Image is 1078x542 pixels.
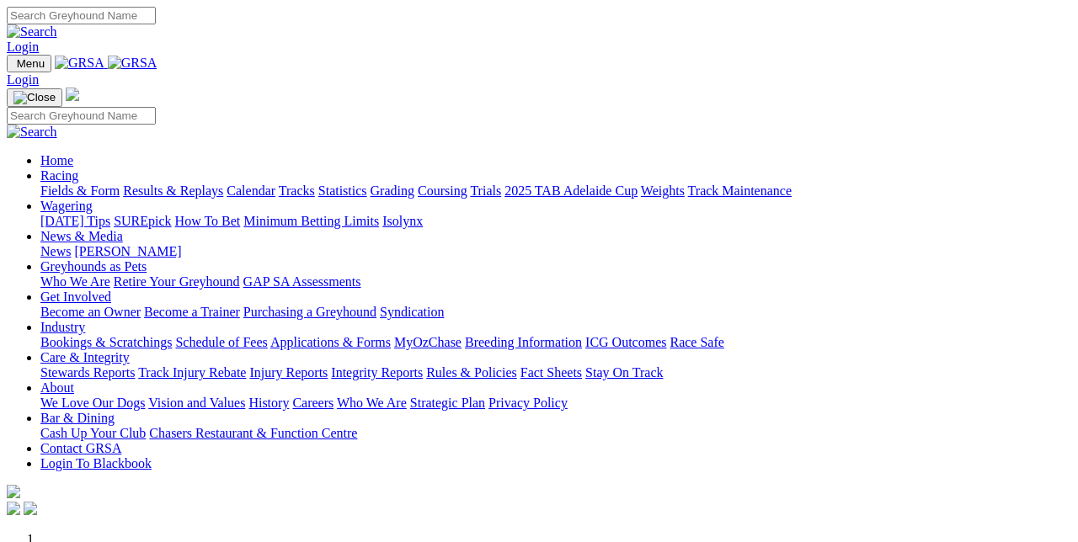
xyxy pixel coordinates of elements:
[40,274,1071,290] div: Greyhounds as Pets
[585,365,663,380] a: Stay On Track
[688,183,792,198] a: Track Maintenance
[40,441,121,455] a: Contact GRSA
[465,335,582,349] a: Breeding Information
[40,168,78,183] a: Racing
[40,426,146,440] a: Cash Up Your Club
[40,259,147,274] a: Greyhounds as Pets
[144,305,240,319] a: Become a Trainer
[641,183,685,198] a: Weights
[504,183,638,198] a: 2025 TAB Adelaide Cup
[292,396,334,410] a: Careers
[40,365,135,380] a: Stewards Reports
[40,274,110,289] a: Who We Are
[7,125,57,140] img: Search
[40,183,1071,199] div: Racing
[470,183,501,198] a: Trials
[243,214,379,228] a: Minimum Betting Limits
[7,72,39,87] a: Login
[114,214,171,228] a: SUREpick
[380,305,444,319] a: Syndication
[40,411,115,425] a: Bar & Dining
[331,365,423,380] a: Integrity Reports
[520,365,582,380] a: Fact Sheets
[7,107,156,125] input: Search
[24,502,37,515] img: twitter.svg
[371,183,414,198] a: Grading
[488,396,568,410] a: Privacy Policy
[40,229,123,243] a: News & Media
[55,56,104,71] img: GRSA
[40,153,73,167] a: Home
[382,214,423,228] a: Isolynx
[40,244,1071,259] div: News & Media
[410,396,485,410] a: Strategic Plan
[66,88,79,101] img: logo-grsa-white.png
[40,305,1071,320] div: Get Involved
[40,290,111,304] a: Get Involved
[13,91,56,104] img: Close
[40,426,1071,441] div: Bar & Dining
[7,502,20,515] img: facebook.svg
[40,214,1071,229] div: Wagering
[138,365,246,380] a: Track Injury Rebate
[40,335,1071,350] div: Industry
[270,335,391,349] a: Applications & Forms
[40,335,172,349] a: Bookings & Scratchings
[248,396,289,410] a: History
[227,183,275,198] a: Calendar
[123,183,223,198] a: Results & Replays
[40,199,93,213] a: Wagering
[394,335,462,349] a: MyOzChase
[7,24,57,40] img: Search
[40,396,1071,411] div: About
[40,350,130,364] a: Care & Integrity
[17,57,45,70] span: Menu
[7,7,156,24] input: Search
[7,40,39,54] a: Login
[418,183,467,198] a: Coursing
[243,274,361,289] a: GAP SA Assessments
[337,396,407,410] a: Who We Are
[40,244,71,258] a: News
[108,56,157,71] img: GRSA
[175,214,241,228] a: How To Bet
[279,183,315,198] a: Tracks
[40,456,152,470] a: Login To Blackbook
[40,365,1071,380] div: Care & Integrity
[249,365,328,380] a: Injury Reports
[40,380,74,395] a: About
[40,214,110,228] a: [DATE] Tips
[243,305,376,319] a: Purchasing a Greyhound
[40,305,141,319] a: Become an Owner
[585,335,666,349] a: ICG Outcomes
[670,335,723,349] a: Race Safe
[40,320,85,334] a: Industry
[40,183,120,198] a: Fields & Form
[40,396,145,410] a: We Love Our Dogs
[175,335,267,349] a: Schedule of Fees
[318,183,367,198] a: Statistics
[148,396,245,410] a: Vision and Values
[7,485,20,498] img: logo-grsa-white.png
[426,365,517,380] a: Rules & Policies
[74,244,181,258] a: [PERSON_NAME]
[7,55,51,72] button: Toggle navigation
[149,426,357,440] a: Chasers Restaurant & Function Centre
[7,88,62,107] button: Toggle navigation
[114,274,240,289] a: Retire Your Greyhound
